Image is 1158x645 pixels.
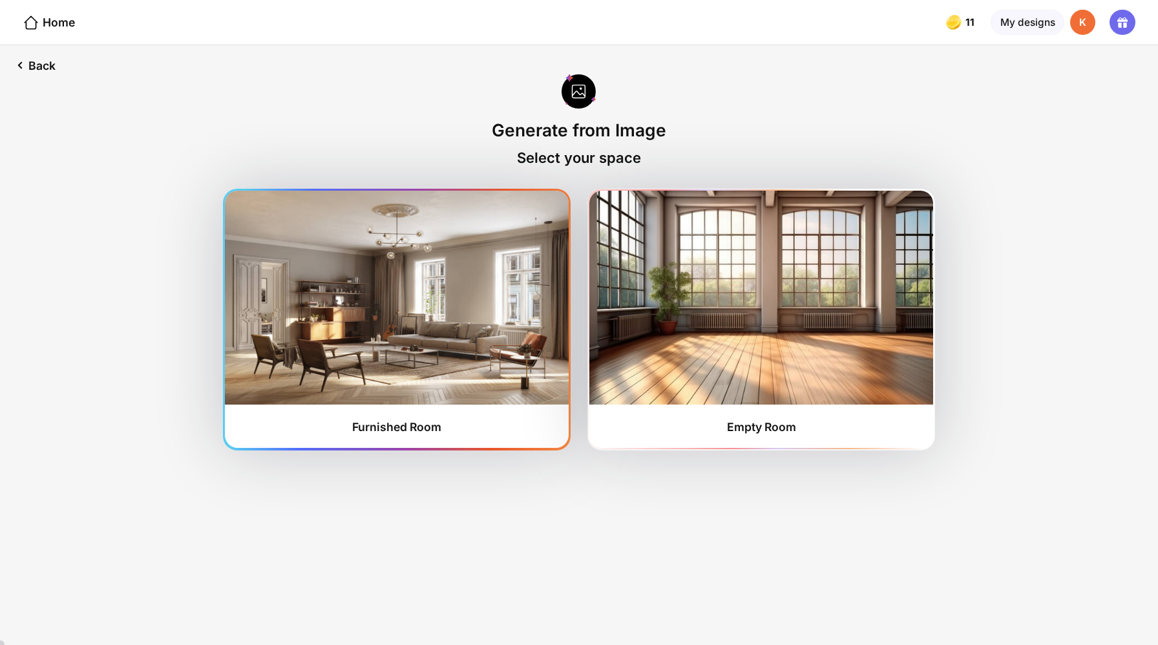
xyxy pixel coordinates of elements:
img: furnishedRoom1.jpg [225,191,568,404]
img: furnishedRoom2.jpg [589,191,932,404]
div: K [1070,10,1096,36]
span: 11 [965,17,977,28]
div: Generate from Image [492,120,666,140]
div: Empty Room [727,420,796,434]
div: Home [23,14,75,31]
div: My designs [991,10,1064,36]
div: Select your space [517,149,641,166]
div: Furnished Room [352,420,441,434]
